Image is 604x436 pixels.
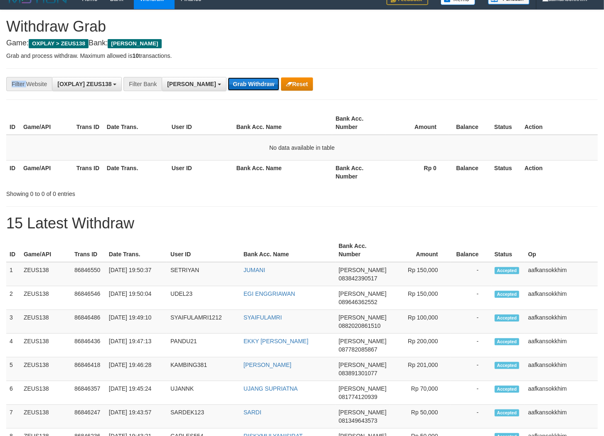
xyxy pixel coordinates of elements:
th: Trans ID [71,238,106,262]
td: KAMBING381 [167,357,240,381]
td: 1 [6,262,20,286]
td: ZEUS138 [20,262,71,286]
th: Action [521,160,598,184]
span: Accepted [495,315,520,322]
div: Filter Bank [123,77,162,91]
td: - [451,334,491,357]
th: Bank Acc. Number [332,111,385,135]
td: ZEUS138 [20,381,71,405]
span: [PERSON_NAME] [339,385,387,392]
th: Amount [390,238,451,262]
button: Reset [281,77,313,91]
td: aafkansokkhim [525,357,598,381]
td: aafkansokkhim [525,310,598,334]
th: Op [525,238,598,262]
a: SYAIFULAMRI [244,314,282,321]
span: [PERSON_NAME] [339,290,387,297]
th: Status [491,111,521,135]
span: [PERSON_NAME] [167,81,216,87]
td: UDEL23 [167,286,240,310]
td: - [451,286,491,310]
th: ID [6,238,20,262]
td: PANDU21 [167,334,240,357]
td: aafkansokkhim [525,381,598,405]
h1: Withdraw Grab [6,18,598,35]
td: aafkansokkhim [525,405,598,429]
th: Balance [451,238,491,262]
span: [PERSON_NAME] [339,267,387,273]
div: Filter Website [6,77,52,91]
td: 86846550 [71,262,106,286]
td: 86846546 [71,286,106,310]
th: Date Trans. [106,238,167,262]
td: [DATE] 19:47:13 [106,334,167,357]
td: [DATE] 19:46:28 [106,357,167,381]
td: ZEUS138 [20,357,71,381]
span: Copy 083842390517 to clipboard [339,275,377,282]
td: Rp 150,000 [390,286,451,310]
td: Rp 100,000 [390,310,451,334]
td: 3 [6,310,20,334]
th: ID [6,160,20,184]
th: Game/API [20,238,71,262]
th: Status [491,160,521,184]
th: Game/API [20,160,73,184]
button: Grab Withdraw [228,77,279,91]
td: [DATE] 19:45:24 [106,381,167,405]
h1: 15 Latest Withdraw [6,215,598,232]
p: Grab and process withdraw. Maximum allowed is transactions. [6,52,598,60]
td: ZEUS138 [20,334,71,357]
span: [OXPLAY] ZEUS138 [57,81,111,87]
td: aafkansokkhim [525,262,598,286]
span: OXPLAY > ZEUS138 [29,39,89,48]
th: Bank Acc. Number [335,238,390,262]
td: ZEUS138 [20,310,71,334]
a: [PERSON_NAME] [244,362,291,368]
span: Copy 087782085867 to clipboard [339,346,377,353]
th: Balance [449,160,491,184]
td: SYAIFULAMRI1212 [167,310,240,334]
a: SARDI [244,409,261,416]
span: Copy 0882020861510 to clipboard [339,322,381,329]
span: Copy 081774120939 to clipboard [339,394,377,400]
td: - [451,310,491,334]
span: [PERSON_NAME] [108,39,161,48]
button: [PERSON_NAME] [162,77,226,91]
td: 5 [6,357,20,381]
span: Accepted [495,291,520,298]
a: UJANG SUPRIATNA [244,385,298,392]
td: - [451,262,491,286]
th: Bank Acc. Name [233,111,333,135]
th: Trans ID [73,160,104,184]
td: 6 [6,381,20,405]
td: Rp 200,000 [390,334,451,357]
span: [PERSON_NAME] [339,362,387,368]
td: SETRIYAN [167,262,240,286]
span: Accepted [495,267,520,274]
button: [OXPLAY] ZEUS138 [52,77,122,91]
th: Rp 0 [385,160,449,184]
td: [DATE] 19:49:10 [106,310,167,334]
span: Accepted [495,362,520,369]
td: 4 [6,334,20,357]
td: [DATE] 19:43:57 [106,405,167,429]
td: 86846418 [71,357,106,381]
span: Accepted [495,338,520,345]
td: Rp 201,000 [390,357,451,381]
span: Accepted [495,386,520,393]
div: Showing 0 to 0 of 0 entries [6,186,245,198]
td: ZEUS138 [20,286,71,310]
th: Trans ID [73,111,104,135]
span: [PERSON_NAME] [339,314,387,321]
td: SARDEK123 [167,405,240,429]
th: Bank Acc. Number [332,160,385,184]
a: JUMANI [244,267,265,273]
th: Game/API [20,111,73,135]
td: UJANNK [167,381,240,405]
th: Bank Acc. Name [233,160,333,184]
th: Date Trans. [104,160,168,184]
span: [PERSON_NAME] [339,338,387,344]
td: Rp 70,000 [390,381,451,405]
a: EKKY [PERSON_NAME] [244,338,308,344]
th: Bank Acc. Name [240,238,335,262]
